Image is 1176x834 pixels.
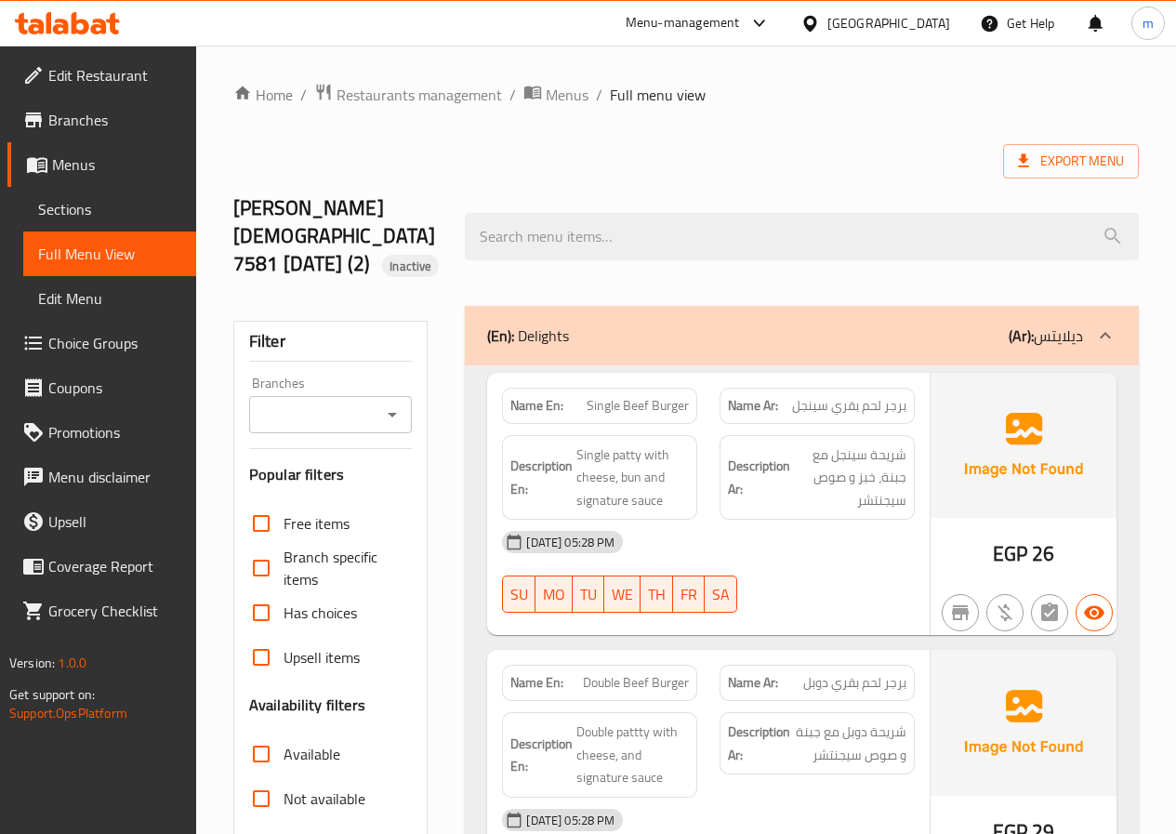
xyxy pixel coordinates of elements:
a: Full Menu View [23,232,196,276]
a: Coverage Report [7,544,196,589]
a: Menus [7,142,196,187]
b: (Ar): [1009,322,1034,350]
span: Menu disclaimer [48,466,181,488]
button: MO [535,576,573,613]
div: Menu-management [626,12,740,34]
span: [DATE] 05:28 PM [519,534,622,551]
button: Available [1076,594,1113,631]
span: Branches [48,109,181,131]
span: Free items [284,512,350,535]
span: Coverage Report [48,555,181,577]
span: 26 [1032,536,1054,572]
span: Not available [284,788,365,810]
h3: Availability filters [249,695,365,716]
span: Inactive [382,258,439,275]
a: Promotions [7,410,196,455]
button: TH [641,576,673,613]
button: Not branch specific item [942,594,979,631]
span: Export Menu [1003,144,1139,179]
span: شريحة سينجل مع جبنة، خبز و صوص سيجنتشر [794,443,906,512]
p: ديلايتس [1009,324,1083,347]
h2: [PERSON_NAME][DEMOGRAPHIC_DATA] 7581 [DATE] (2) [233,194,443,278]
span: برجر لحم بقري دوبل [803,673,906,693]
span: Double Beef Burger [583,673,689,693]
span: Menus [546,84,588,106]
button: Not has choices [1031,594,1068,631]
button: Purchased item [986,594,1024,631]
span: SU [510,581,528,608]
span: شريحة دوبل مع جبنة و صوص سيجنتشر [794,721,906,766]
a: Home [233,84,293,106]
li: / [509,84,516,106]
span: Available [284,743,340,765]
span: Branch specific items [284,546,398,590]
span: Sections [38,198,181,220]
a: Edit Restaurant [7,53,196,98]
a: Coupons [7,365,196,410]
button: FR [673,576,705,613]
div: [GEOGRAPHIC_DATA] [827,13,950,33]
strong: Name Ar: [728,673,778,693]
span: Has choices [284,602,357,624]
strong: Description En: [510,455,573,500]
a: Support.OpsPlatform [9,701,127,725]
li: / [596,84,602,106]
a: Edit Menu [23,276,196,321]
button: TU [573,576,604,613]
span: Grocery Checklist [48,600,181,622]
a: Grocery Checklist [7,589,196,633]
a: Menu disclaimer [7,455,196,499]
span: FR [680,581,697,608]
a: Sections [23,187,196,232]
span: Menus [52,153,181,176]
span: MO [543,581,565,608]
div: Inactive [382,255,439,277]
span: Get support on: [9,682,95,707]
span: 1.0.0 [58,651,86,675]
span: Edit Restaurant [48,64,181,86]
span: Export Menu [1018,150,1124,173]
div: (En): Delights(Ar):ديلايتس [465,306,1139,365]
b: (En): [487,322,514,350]
strong: Description Ar: [728,721,790,766]
strong: Name En: [510,396,563,416]
nav: breadcrumb [233,83,1139,107]
span: TU [580,581,597,608]
span: Full menu view [610,84,706,106]
span: Single Beef Burger [587,396,689,416]
li: / [300,84,307,106]
a: Restaurants management [314,83,502,107]
span: Edit Menu [38,287,181,310]
span: Restaurants management [337,84,502,106]
span: Promotions [48,421,181,443]
strong: Description En: [510,733,573,778]
button: WE [604,576,641,613]
div: Filter [249,322,413,362]
span: m [1143,13,1154,33]
a: Choice Groups [7,321,196,365]
span: Choice Groups [48,332,181,354]
p: Delights [487,324,569,347]
span: Version: [9,651,55,675]
button: SA [705,576,737,613]
span: Upsell items [284,646,360,669]
span: TH [648,581,666,608]
button: Open [379,402,405,428]
span: Full Menu View [38,243,181,265]
span: Coupons [48,377,181,399]
strong: Description Ar: [728,455,790,500]
a: Branches [7,98,196,142]
img: Ae5nvW7+0k+MAAAAAElFTkSuQmCC [931,373,1117,518]
span: [DATE] 05:28 PM [519,812,622,829]
span: برجر لحم بقري سينجل [792,396,906,416]
button: SU [502,576,535,613]
h3: Popular filters [249,464,413,485]
a: Upsell [7,499,196,544]
span: Double pattty with cheese, and signature sauce [576,721,689,789]
span: Upsell [48,510,181,533]
strong: Name En: [510,673,563,693]
input: search [465,213,1139,260]
span: Single patty with cheese, bun and signature sauce [576,443,689,512]
strong: Name Ar: [728,396,778,416]
a: Menus [523,83,588,107]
